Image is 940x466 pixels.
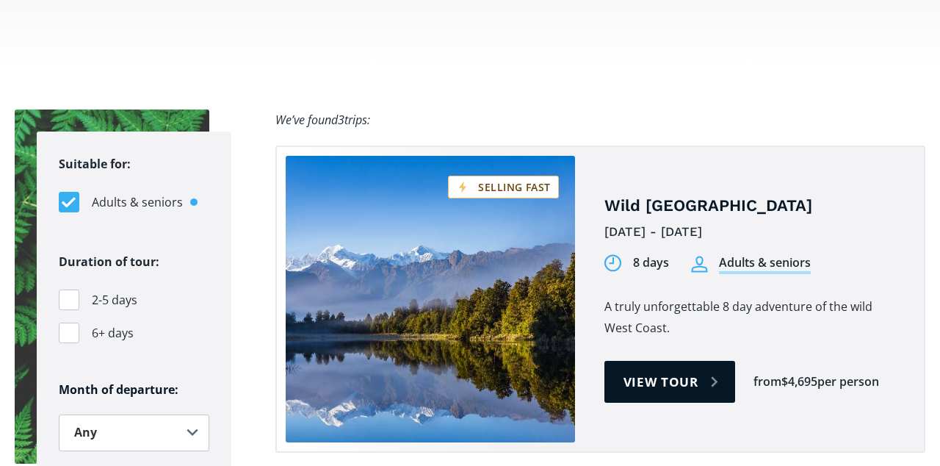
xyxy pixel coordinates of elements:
[604,296,903,339] p: A truly unforgettable 8 day adventure of the wild West Coast.
[92,290,137,310] span: 2-5 days
[604,221,903,243] div: [DATE] - [DATE]
[604,361,736,403] a: View tour
[753,373,781,390] div: from
[338,112,344,128] span: 3
[817,373,879,390] div: per person
[275,110,370,131] div: We’ve found trips:
[59,382,209,398] h6: Month of departure:
[604,196,903,217] h4: Wild [GEOGRAPHIC_DATA]
[92,193,183,212] span: Adults & seniors
[59,154,131,175] legend: Suitable for:
[633,254,640,271] div: 8
[92,323,134,343] span: 6+ days
[781,373,817,390] div: $4,695
[643,254,669,271] div: days
[719,254,811,274] div: Adults & seniors
[59,251,159,273] legend: Duration of tour:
